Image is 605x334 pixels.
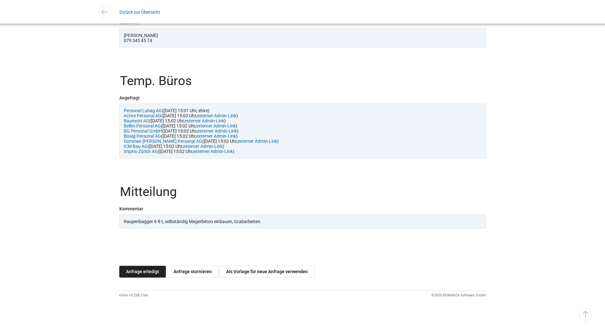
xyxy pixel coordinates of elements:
[238,139,277,144] a: externer Admin-Link
[124,38,482,43] div: 079 345 45 74
[124,123,161,128] a: Bellini Personal AG
[124,108,162,113] a: Personal Lubag AG
[119,185,487,206] legend: Mitteilung
[119,104,486,158] div: ([DATE] 15:01 Uhr, ehire) ([DATE] 15:02 Uhr, ) ([DATE] 15:02 Uhr, ) ([DATE] 15:02 Uhr, ) ([DATE] ...
[196,134,236,139] a: externer Admin-Link
[119,206,486,211] div: Kommentar
[579,308,592,321] a: ▵ Nach oben
[432,291,486,300] div: ©2025 BONANZA Software GmbH
[119,75,487,95] legend: Temp. Büros
[185,118,224,123] a: externer Admin-Link
[124,144,148,149] a: ICM Bau AG
[196,123,236,128] a: externer Admin-Link
[124,113,161,118] a: Active Personal AG
[119,214,486,229] div: Raupenbagger 6-8 t, selbständig Magerbeton einbauen, Grabarbeiten.
[197,128,237,134] a: externer Admin-Link
[119,291,148,300] div: e-hire v3.258.2766
[124,33,482,38] div: [PERSON_NAME]
[124,149,158,154] a: Impirio Zürich AG
[124,134,161,139] a: Bissig Personal AG
[183,144,223,149] a: externer Admin-Link
[119,266,166,278] a: Anfrage erledigt
[167,266,218,278] a: Anfrage stornieren
[124,128,162,134] a: BG Personal GmbH
[197,113,236,118] a: externer Admin-Link
[119,5,160,19] a: Zurück zur Übersicht
[219,266,314,278] a: Als Vorlage für neue Anfrage verwenden
[119,95,486,100] div: Angefragt
[193,149,233,154] a: externer Admin-Link
[124,118,149,123] a: Baumont AG
[100,7,109,17] img: icon-arrow-left.svg
[124,139,202,144] a: Dommen [PERSON_NAME] Personal AG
